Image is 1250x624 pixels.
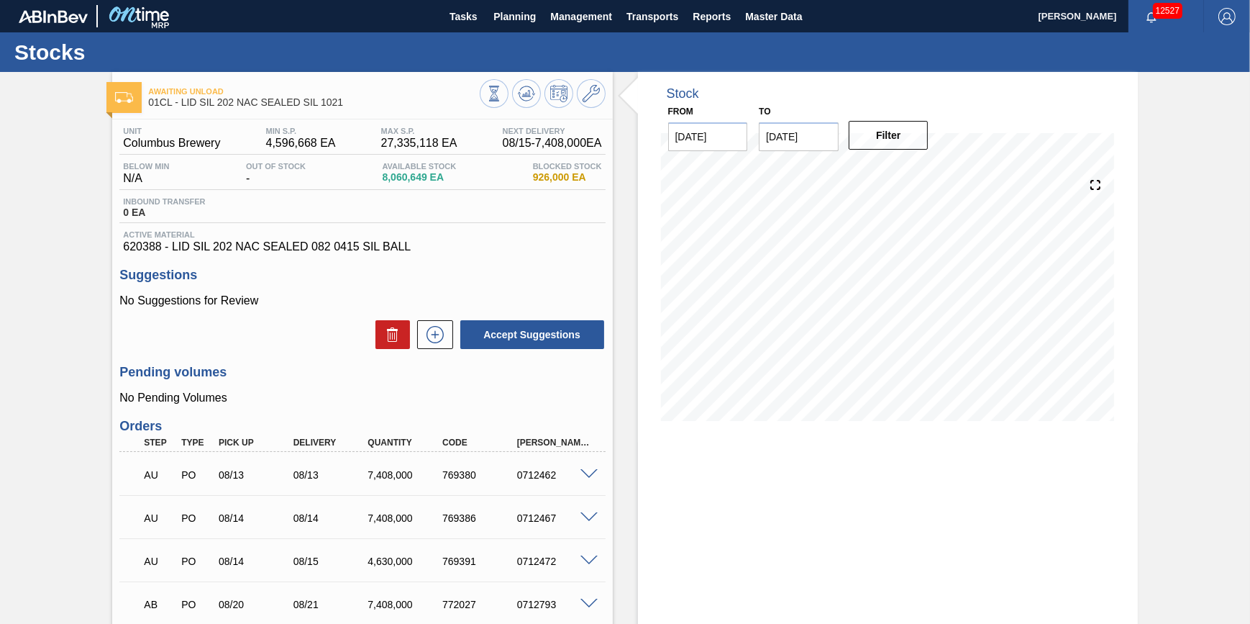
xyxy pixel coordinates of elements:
h1: Stocks [14,44,270,60]
span: 926,000 EA [533,172,602,183]
span: Unit [123,127,220,135]
span: 08/15 - 7,408,000 EA [503,137,602,150]
div: 7,408,000 [364,512,447,524]
div: 08/13/2025 [290,469,373,481]
span: Awaiting Unload [148,87,479,96]
p: No Suggestions for Review [119,294,605,307]
input: mm/dd/yyyy [668,122,748,151]
div: Purchase order [178,469,216,481]
div: Accept Suggestions [453,319,606,351]
div: New suggestion [410,320,453,349]
span: Next Delivery [503,127,602,135]
div: 7,408,000 [364,599,447,610]
span: 27,335,118 EA [381,137,457,150]
div: Type [178,438,216,448]
div: 4,630,000 [364,556,447,567]
h3: Orders [119,419,605,434]
button: Schedule Inventory [544,79,573,108]
span: Columbus Brewery [123,137,220,150]
div: Stock [667,86,699,101]
button: Stocks Overview [480,79,508,108]
h3: Suggestions [119,268,605,283]
div: Awaiting Unload [140,502,178,534]
img: TNhmsLtSVTkK8tSr43FrP2fwEKptu5GPRR3wAAAABJRU5ErkJggg== [19,10,88,23]
p: AU [144,512,175,524]
span: Below Min [123,162,169,171]
div: 08/14/2025 [215,512,298,524]
button: Go to Master Data / General [577,79,606,108]
div: - [242,162,309,185]
div: Code [439,438,521,448]
div: 769380 [439,469,521,481]
span: 620388 - LID SIL 202 NAC SEALED 082 0415 SIL BALL [123,240,601,253]
div: 0712462 [514,469,596,481]
p: AB [144,599,175,610]
img: Ícone [115,92,133,103]
span: MAX S.P. [381,127,457,135]
span: 12527 [1153,3,1182,19]
div: [PERSON_NAME]. ID [514,438,596,448]
div: 769386 [439,512,521,524]
div: 08/13/2025 [215,469,298,481]
div: 08/14/2025 [290,512,373,524]
span: 8,060,649 EA [383,172,457,183]
h3: Pending volumes [119,365,605,380]
div: 08/21/2025 [290,599,373,610]
p: AU [144,469,175,481]
div: Pick up [215,438,298,448]
div: N/A [119,162,173,185]
div: 7,408,000 [364,469,447,481]
span: Transports [626,8,678,25]
span: Reports [693,8,731,25]
span: 0 EA [123,207,205,218]
span: Active Material [123,230,601,239]
span: Blocked Stock [533,162,602,171]
span: 4,596,668 EA [266,137,336,150]
div: Delete Suggestions [368,320,410,349]
div: Delivery [290,438,373,448]
div: 08/14/2025 [215,556,298,567]
button: Update Chart [512,79,541,108]
img: Logout [1218,8,1236,25]
span: Out Of Stock [246,162,306,171]
button: Filter [849,121,929,150]
p: No Pending Volumes [119,392,605,404]
div: Purchase order [178,512,216,524]
label: From [668,107,693,117]
span: Master Data [745,8,802,25]
p: AU [144,556,175,567]
div: Step [140,438,178,448]
span: Inbound Transfer [123,197,205,206]
label: to [759,107,770,117]
div: 0712793 [514,599,596,610]
div: Purchase order [178,556,216,567]
span: MIN S.P. [266,127,336,135]
div: 769391 [439,556,521,567]
input: mm/dd/yyyy [759,122,839,151]
div: 08/15/2025 [290,556,373,567]
button: Accept Suggestions [460,320,604,349]
span: Management [550,8,612,25]
span: Tasks [447,8,479,25]
div: Purchase order [178,599,216,610]
div: Awaiting Unload [140,546,178,577]
div: 0712467 [514,512,596,524]
span: Planning [493,8,536,25]
div: 0712472 [514,556,596,567]
div: Awaiting Unload [140,459,178,491]
div: 772027 [439,599,521,610]
div: 08/20/2025 [215,599,298,610]
button: Notifications [1128,6,1174,27]
span: Available Stock [383,162,457,171]
div: Quantity [364,438,447,448]
span: 01CL - LID SIL 202 NAC SEALED SIL 1021 [148,97,479,108]
div: Awaiting Pick Up [140,589,178,620]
